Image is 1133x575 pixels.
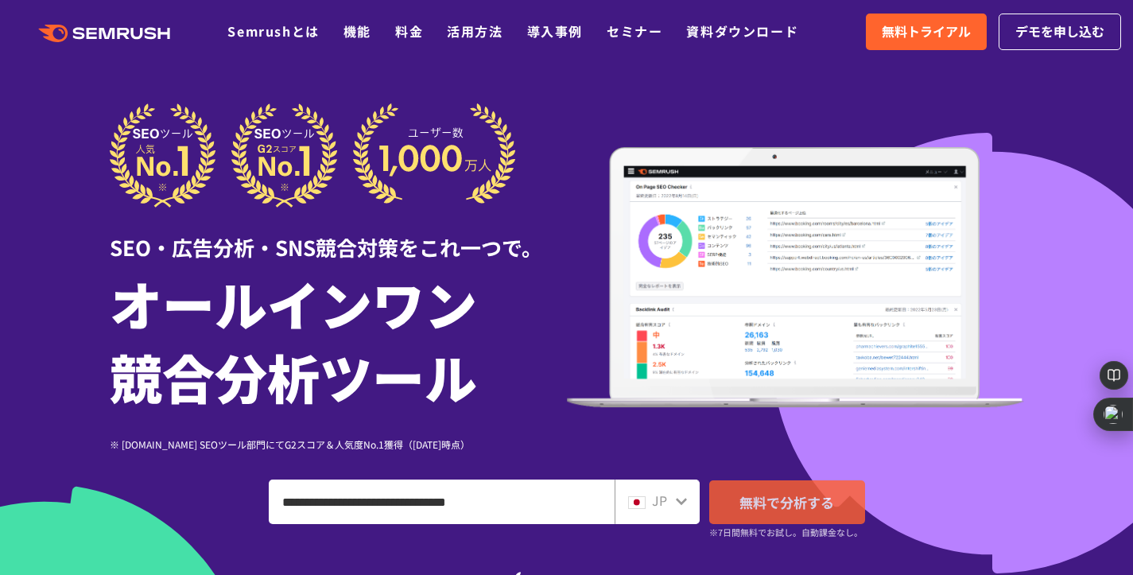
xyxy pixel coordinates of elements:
[607,21,662,41] a: セミナー
[999,14,1121,50] a: デモを申し込む
[447,21,502,41] a: 活用方法
[652,491,667,510] span: JP
[709,525,863,540] small: ※7日間無料でお試し。自動課金なし。
[395,21,423,41] a: 料金
[110,266,567,413] h1: オールインワン 競合分析ツール
[1015,21,1104,42] span: デモを申し込む
[527,21,583,41] a: 導入事例
[686,21,798,41] a: 資料ダウンロード
[882,21,971,42] span: 無料トライアル
[110,208,567,262] div: SEO・広告分析・SNS競合対策をこれ一つで。
[227,21,319,41] a: Semrushとは
[270,480,614,523] input: ドメイン、キーワードまたはURLを入力してください
[343,21,371,41] a: 機能
[739,492,834,512] span: 無料で分析する
[110,437,567,452] div: ※ [DOMAIN_NAME] SEOツール部門にてG2スコア＆人気度No.1獲得（[DATE]時点）
[866,14,987,50] a: 無料トライアル
[709,480,865,524] a: 無料で分析する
